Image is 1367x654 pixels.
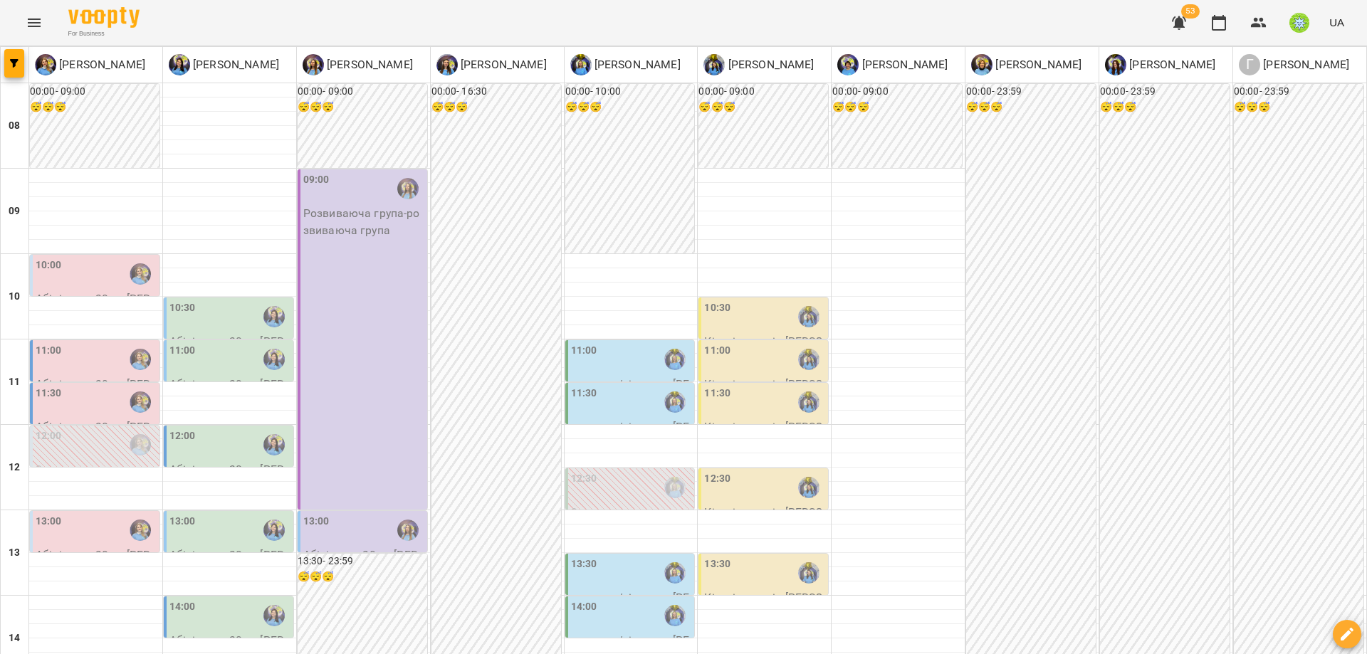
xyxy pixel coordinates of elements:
div: Бадун Наталія [971,54,1081,75]
h6: 10 [9,289,20,305]
p: [PERSON_NAME] [1260,56,1349,73]
div: Вахнован Діана [1105,54,1215,75]
label: 13:00 [169,514,196,529]
label: 13:30 [571,557,597,572]
h6: 😴😴😴 [1100,100,1230,115]
label: 10:30 [169,300,196,316]
p: [PERSON_NAME] [190,56,279,73]
label: 13:00 [36,514,62,529]
h6: 😴😴😴 [431,100,561,115]
span: 53 [1181,4,1200,19]
p: Абілітолог 30 хв - [PERSON_NAME] [36,547,157,580]
h6: 😴😴😴 [30,100,159,115]
h6: 12 [9,460,20,475]
p: 0 [36,461,157,478]
h6: 😴😴😴 [1234,100,1363,115]
p: Абілітолог 30 хв - [PERSON_NAME] [36,290,157,324]
img: К [303,54,324,75]
p: Кінезіотерапія - [PERSON_NAME] [704,418,825,452]
h6: 😴😴😴 [565,100,695,115]
img: Казимирів Тетяна [397,178,419,199]
p: Абілітолог 30 хв - [PERSON_NAME] [36,418,157,452]
h6: 00:00 - 10:00 [565,84,695,100]
p: Абілітолог 30 хв - [PERSON_NAME] [169,376,290,409]
img: І [436,54,458,75]
p: Абілітолог 30 хв - [PERSON_NAME] [169,333,290,366]
img: Базілєва Катерина [263,434,285,455]
p: [PERSON_NAME] [458,56,547,73]
label: 10:30 [704,300,730,316]
h6: 00:00 - 09:00 [30,84,159,100]
label: 13:00 [303,514,330,529]
label: 12:00 [169,428,196,444]
h6: 😴😴😴 [698,100,828,115]
label: 10:00 [36,258,62,273]
img: Ратушенко Альона [664,349,686,370]
h6: 08 [9,118,20,134]
p: живопис/ліплення - [PERSON_NAME] [571,418,692,452]
img: Позднякова Анастасія [130,519,151,541]
div: Свириденко Аня [798,349,819,370]
div: Позднякова Анастасія [130,349,151,370]
a: Г [PERSON_NAME] [1239,54,1349,75]
img: Позднякова Анастасія [130,434,151,455]
p: [PERSON_NAME] [725,56,814,73]
img: Свириденко Аня [798,562,819,584]
div: Позднякова Анастасія [35,54,145,75]
div: Ратушенко Альона [570,54,681,75]
p: Розвиваюча група - розвиваюча група [303,205,424,238]
h6: 13:30 - 23:59 [298,554,427,569]
label: 12:00 [36,428,62,444]
label: 14:00 [571,599,597,615]
img: Базілєва Катерина [263,349,285,370]
p: Абілітолог 30 хв - [PERSON_NAME] [303,547,424,580]
img: Б [169,54,190,75]
img: Ратушенко Альона [664,562,686,584]
img: Свириденко Аня [798,477,819,498]
h6: 😴😴😴 [832,100,962,115]
label: 09:00 [303,172,330,188]
h6: 14 [9,631,20,646]
div: Чирва Юлія [837,54,948,75]
h6: 😴😴😴 [298,100,427,115]
a: Ч [PERSON_NAME] [837,54,948,75]
img: Свириденко Аня [798,391,819,413]
a: Р [PERSON_NAME] [570,54,681,75]
h6: 00:00 - 09:00 [698,84,828,100]
img: Свириденко Аня [798,306,819,327]
img: Позднякова Анастасія [130,391,151,413]
img: Ратушенко Альона [664,477,686,498]
label: 11:30 [571,386,597,401]
button: Menu [17,6,51,40]
h6: 😴😴😴 [298,569,427,585]
div: Г [1239,54,1260,75]
a: П [PERSON_NAME] [35,54,145,75]
h6: 00:00 - 23:59 [1100,84,1230,100]
div: Городецька Карина [1239,54,1349,75]
div: Ратушенко Альона [664,605,686,626]
h6: 13 [9,545,20,561]
a: Б [PERSON_NAME] [169,54,279,75]
label: 12:30 [704,471,730,487]
p: Абілітолог 30 хв - [PERSON_NAME] [36,376,157,409]
h6: 11 [9,374,20,390]
a: С [PERSON_NAME] [703,54,814,75]
p: 0 [571,504,692,521]
label: 11:00 [704,343,730,359]
div: Казимирів Тетяна [303,54,413,75]
span: For Business [68,29,140,38]
p: Кінезіотерапія - [PERSON_NAME] [704,589,825,623]
h6: 00:00 - 23:59 [966,84,1096,100]
img: С [703,54,725,75]
label: 11:00 [169,343,196,359]
label: 13:30 [704,557,730,572]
